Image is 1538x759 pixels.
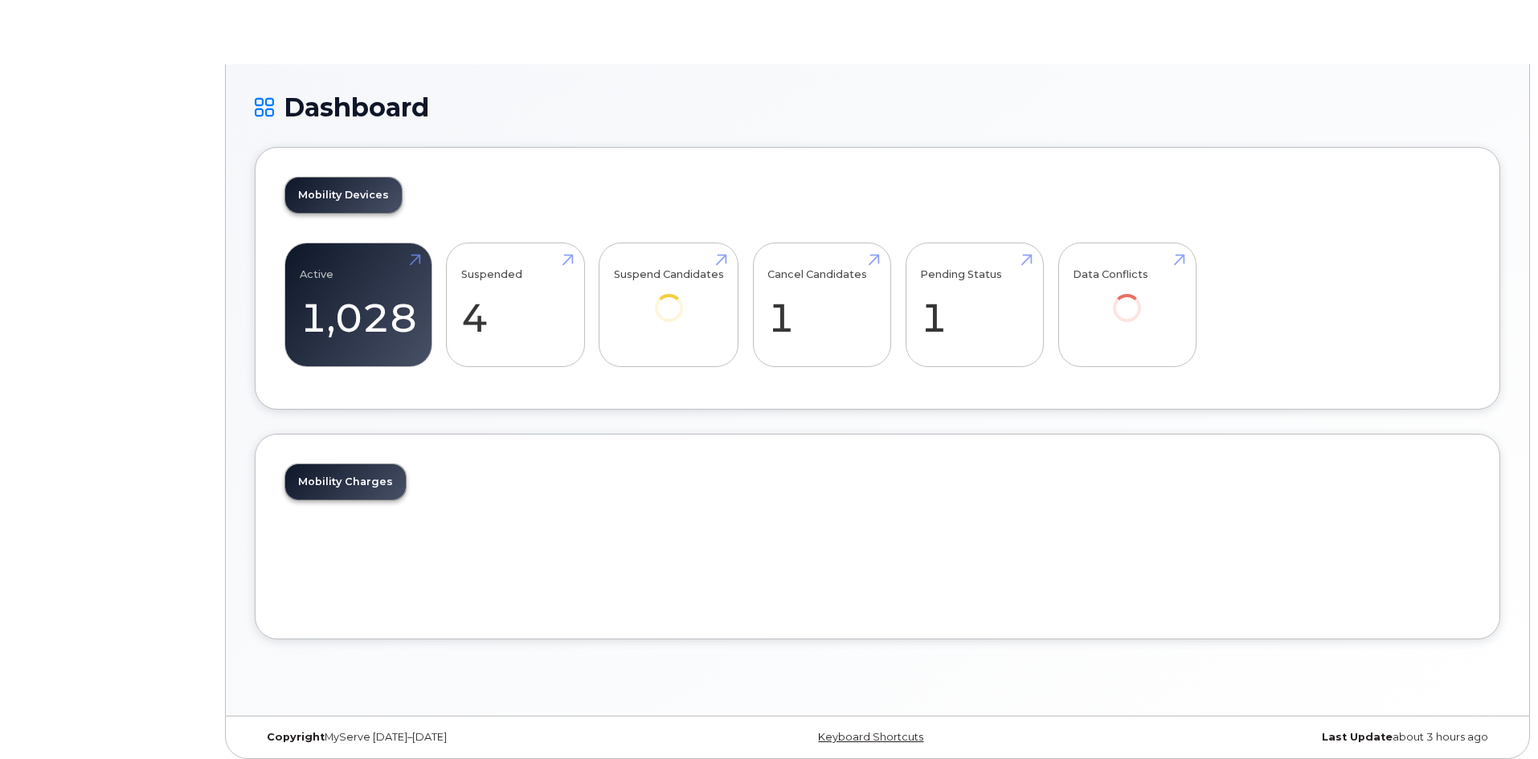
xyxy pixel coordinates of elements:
a: Keyboard Shortcuts [818,731,923,743]
a: Active 1,028 [300,252,417,358]
a: Data Conflicts [1073,252,1181,345]
h1: Dashboard [255,93,1500,121]
div: MyServe [DATE]–[DATE] [255,731,670,744]
strong: Copyright [267,731,325,743]
a: Suspended 4 [461,252,570,358]
a: Mobility Devices [285,178,402,213]
a: Cancel Candidates 1 [767,252,876,358]
div: about 3 hours ago [1085,731,1500,744]
a: Pending Status 1 [920,252,1029,358]
a: Mobility Charges [285,464,406,500]
strong: Last Update [1322,731,1393,743]
a: Suspend Candidates [614,252,724,345]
